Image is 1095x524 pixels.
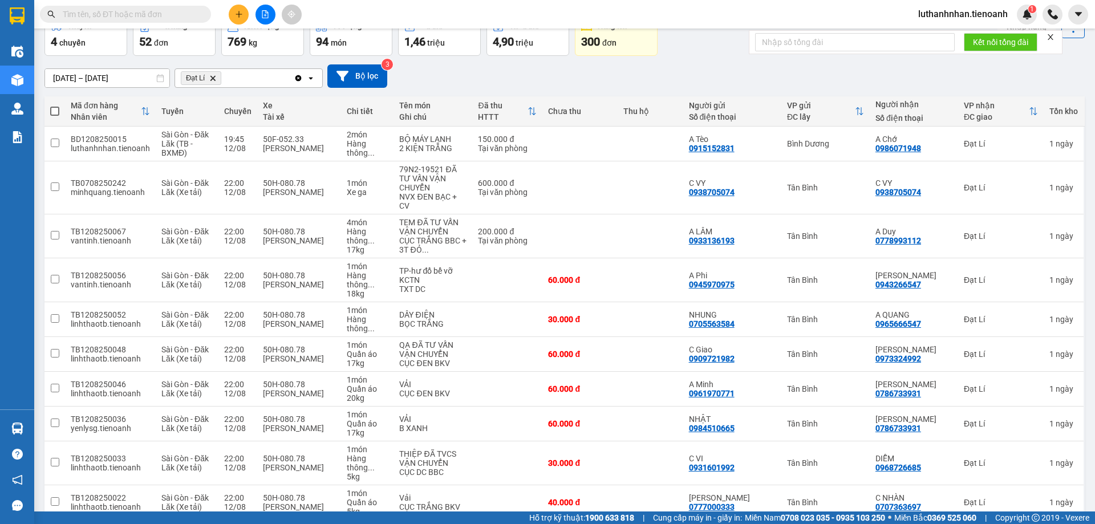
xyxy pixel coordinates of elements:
[399,319,467,328] div: BỌC TRẮNG
[689,502,735,511] div: 0777000333
[875,135,952,144] div: A Chớ
[478,101,528,110] div: Đã thu
[347,107,388,116] div: Chi tiết
[689,236,735,245] div: 0933136193
[689,389,735,398] div: 0961970771
[399,359,467,368] div: CỤC ĐEN BKV
[368,324,375,333] span: ...
[964,33,1037,51] button: Kết nối tổng đài
[689,463,735,472] div: 0931601992
[1073,9,1084,19] span: caret-down
[875,463,921,472] div: 0968726685
[787,419,864,428] div: Tân Bình
[263,502,335,511] div: [PERSON_NAME]
[875,227,952,236] div: A Duy
[263,310,335,319] div: 50H-080.78
[12,474,23,485] span: notification
[1049,107,1078,116] div: Tồn kho
[224,380,252,389] div: 22:00
[224,493,252,502] div: 22:00
[71,101,141,110] div: Mã đơn hàng
[71,454,150,463] div: TB1208250033
[347,178,388,188] div: 1 món
[875,280,921,289] div: 0943266547
[1056,139,1073,148] span: ngày
[548,315,612,324] div: 30.000 đ
[161,271,209,289] span: Sài Gòn - Đăk Lăk (Xe tải)
[689,271,776,280] div: A Phi
[224,345,252,354] div: 22:00
[875,354,921,363] div: 0973324992
[71,178,150,188] div: TB0708250242
[548,458,612,468] div: 30.000 đ
[875,415,952,424] div: C LINH
[347,227,388,245] div: Hàng thông thường
[347,507,388,516] div: 5 kg
[478,236,537,245] div: Tại văn phòng
[263,463,335,472] div: [PERSON_NAME]
[1049,183,1078,192] div: 1
[964,350,1038,359] div: Đạt Lí
[1056,275,1073,285] span: ngày
[263,101,335,110] div: Xe
[347,454,388,472] div: Hàng thông thường
[399,112,467,121] div: Ghi chú
[71,236,150,245] div: vantinh.tienoanh
[382,59,393,70] sup: 3
[347,375,388,384] div: 1 món
[347,306,388,315] div: 1 món
[909,7,1017,21] span: luthanhnhan.tienoanh
[399,165,467,192] div: 79N2-19521 ĐÃ TƯ VẤN VẬN CHUYỂN
[1049,350,1078,359] div: 1
[263,280,335,289] div: [PERSON_NAME]
[263,112,335,121] div: Tài xế
[478,227,537,236] div: 200.000 đ
[263,454,335,463] div: 50H-080.78
[47,10,55,18] span: search
[45,69,169,87] input: Select a date range.
[368,236,375,245] span: ...
[347,359,388,368] div: 17 kg
[347,289,388,298] div: 18 kg
[875,380,952,389] div: C LINH
[787,139,864,148] div: Bình Dương
[964,112,1029,121] div: ĐC giao
[399,424,467,433] div: B XANH
[263,271,335,280] div: 50H-080.78
[181,71,221,85] span: Đạt Lí, close by backspace
[71,319,150,328] div: linhthaotb.tienoanh
[689,493,776,502] div: Quốc Minh
[516,38,533,47] span: triệu
[1047,33,1055,41] span: close
[1056,183,1073,192] span: ngày
[689,227,776,236] div: A LÂM
[263,389,335,398] div: [PERSON_NAME]
[399,101,467,110] div: Tên món
[287,10,295,18] span: aim
[493,35,514,48] span: 4,90
[875,100,952,109] div: Người nhận
[11,131,23,143] img: solution-icon
[689,178,776,188] div: C VY
[478,188,537,197] div: Tại văn phòng
[478,144,537,153] div: Tại văn phòng
[161,130,209,157] span: Sài Gòn - Đăk Lăk (TB - BXMĐ)
[224,271,252,280] div: 22:00
[161,454,209,472] span: Sài Gòn - Đăk Lăk (Xe tải)
[224,463,252,472] div: 12/08
[875,454,952,463] div: DIỄM
[224,144,252,153] div: 12/08
[973,36,1028,48] span: Kết nối tổng đài
[263,135,335,144] div: 50F-052.33
[399,502,467,511] div: CỤC TRẮNG BKV
[263,354,335,363] div: [PERSON_NAME]
[347,139,388,157] div: Hàng thông thường
[399,380,467,389] div: VẢI
[347,340,388,350] div: 1 món
[59,38,86,47] span: chuyến
[71,227,150,236] div: TB1208250067
[44,15,127,56] button: Chuyến4chuyến
[161,310,209,328] span: Sài Gòn - Đăk Lăk (Xe tải)
[787,101,855,110] div: VP gửi
[399,236,467,254] div: CỤC TRẮNG BBC + 3T ĐỎ BBC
